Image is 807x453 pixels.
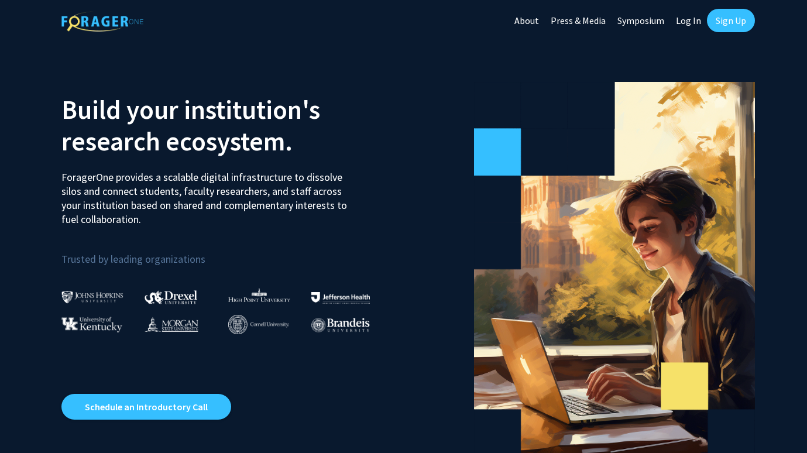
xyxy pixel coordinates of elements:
[311,292,370,303] img: Thomas Jefferson University
[707,9,755,32] a: Sign Up
[61,11,143,32] img: ForagerOne Logo
[61,94,395,157] h2: Build your institution's research ecosystem.
[61,236,395,268] p: Trusted by leading organizations
[61,162,355,227] p: ForagerOne provides a scalable digital infrastructure to dissolve silos and connect students, fac...
[9,400,50,444] iframe: Chat
[311,318,370,332] img: Brandeis University
[228,315,289,334] img: Cornell University
[61,317,122,332] img: University of Kentucky
[145,290,197,304] img: Drexel University
[61,394,231,420] a: Opens in a new tab
[228,288,290,302] img: High Point University
[145,317,198,332] img: Morgan State University
[61,291,123,303] img: Johns Hopkins University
